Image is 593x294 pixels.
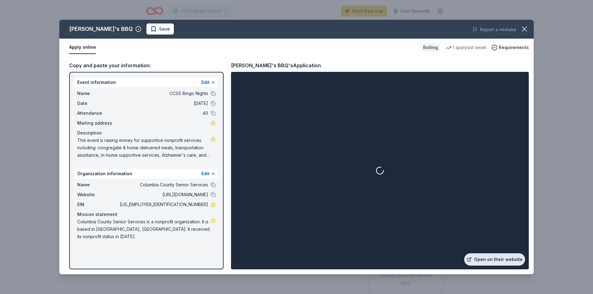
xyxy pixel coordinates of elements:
button: Report a mistake [473,26,516,33]
span: Attendance [77,110,119,117]
span: 40 [119,110,208,117]
div: Copy and paste your information: [69,61,224,69]
span: Save [159,25,170,33]
a: Open on their website [464,253,525,266]
span: Website [77,191,119,198]
span: Date [77,100,119,107]
span: Columbia County Senior Services is a nonprofit organization. It is based in [GEOGRAPHIC_DATA], [G... [77,218,211,240]
div: 1 apply last week [445,44,486,51]
span: CCSS Bingo Nights [119,90,208,97]
button: Edit [201,79,209,86]
span: [DATE] [119,100,208,107]
span: Name [77,90,119,97]
button: Save [146,23,174,35]
span: Mailing address [77,119,119,127]
div: [PERSON_NAME]'s BBQ [69,24,133,34]
span: Columbia County Senior Services [119,181,208,188]
button: Requirements [491,44,529,51]
button: Edit [201,170,209,177]
span: Requirements [499,44,529,51]
button: Apply online [69,41,96,54]
div: Mission statement [77,211,216,218]
div: Rolling [421,43,440,52]
span: Name [77,181,119,188]
div: Organization information [75,169,218,179]
span: EIN [77,201,119,208]
div: Event information [75,77,218,87]
span: This event is raising money for supportive nonprofit services including: congregate & home-delive... [77,137,211,159]
div: [PERSON_NAME]'s BBQ's Application [231,61,321,69]
span: [URL][DOMAIN_NAME] [119,191,208,198]
span: [US_EMPLOYER_IDENTIFICATION_NUMBER] [119,201,208,208]
div: Description [77,129,216,137]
